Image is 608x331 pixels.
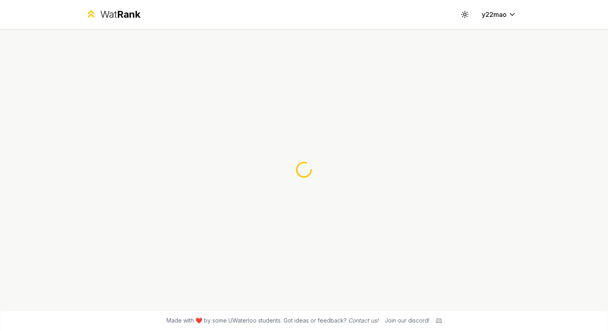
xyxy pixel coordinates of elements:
span: Made with ❤️ by some UWaterloo students. Got ideas or feedback? [166,317,378,325]
span: Rank [117,8,140,20]
div: Join our discord! [385,317,429,325]
a: WatRank [85,8,140,21]
a: Contact us! [348,317,378,324]
span: y22mao [482,10,507,19]
button: y22mao [475,7,523,22]
div: Wat [100,8,140,21]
